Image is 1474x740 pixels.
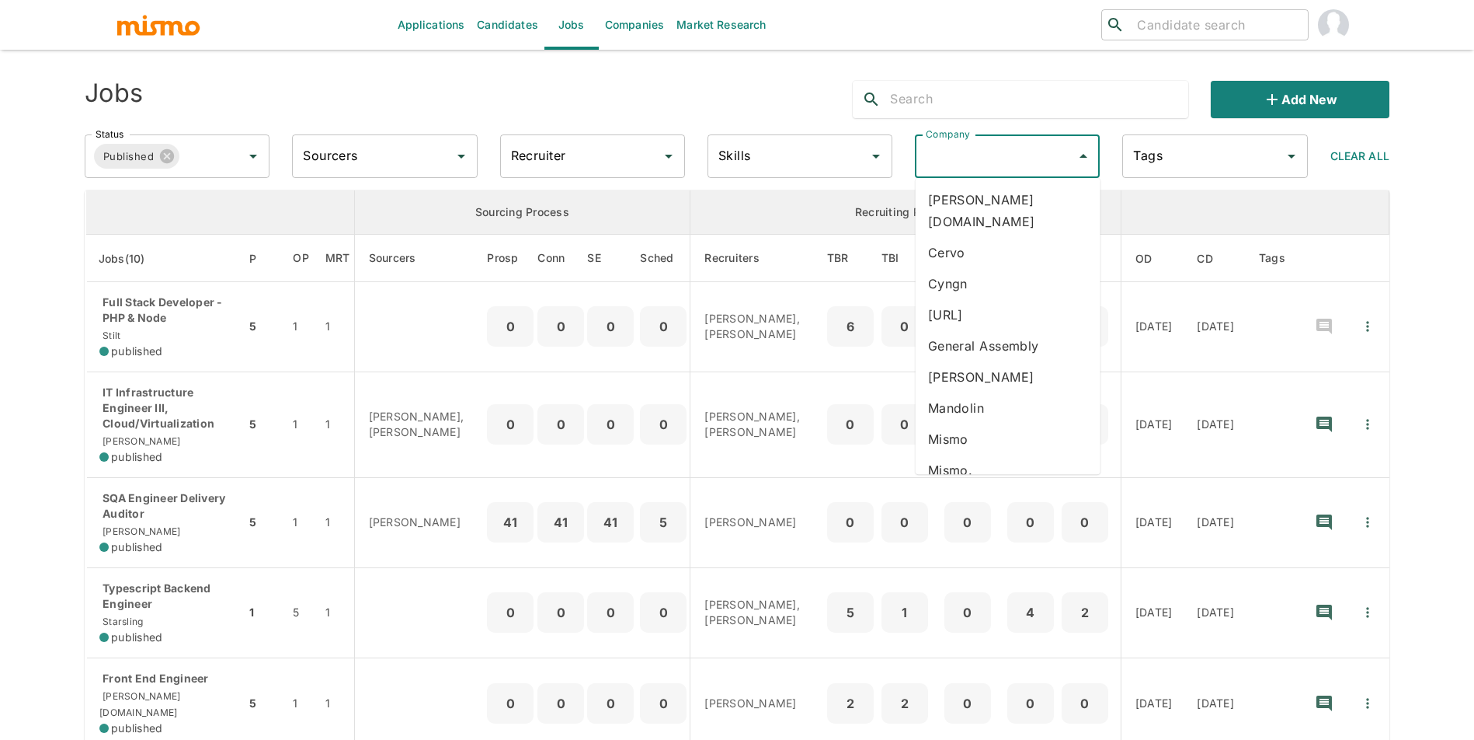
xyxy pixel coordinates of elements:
span: published [111,344,162,359]
p: 0 [544,414,578,435]
p: IT Infrastructure Engineer III, Cloud/Virtualization [99,385,233,431]
p: 0 [646,693,680,714]
span: [PERSON_NAME] [99,525,180,537]
th: To Be Reviewed [823,235,878,282]
p: 4 [1013,602,1048,623]
th: Sent Emails [584,235,637,282]
p: [PERSON_NAME] [704,696,811,711]
p: 0 [951,511,985,533]
span: Jobs(10) [99,250,165,268]
th: Priority [245,235,280,282]
label: Company [926,127,970,141]
li: Cervo [916,237,1100,268]
th: Sourcers [354,235,487,282]
button: Open [865,145,887,167]
p: 0 [1068,511,1102,533]
p: Front End Engineer [99,671,233,686]
th: Recruiting Process [690,190,1121,235]
button: Quick Actions [1351,407,1385,442]
p: 41 [544,511,578,533]
p: 0 [646,414,680,435]
p: 0 [493,602,527,623]
p: 0 [544,693,578,714]
th: Connections [537,235,584,282]
button: Open [658,145,680,167]
p: 0 [833,414,867,435]
button: recent-notes [1305,594,1343,631]
li: [URL] [916,299,1100,330]
span: P [249,250,276,268]
p: 0 [493,693,527,714]
p: 0 [593,414,627,435]
p: 0 [1013,693,1048,714]
button: Quick Actions [1351,595,1385,630]
p: [PERSON_NAME], [PERSON_NAME] [704,311,811,342]
td: 1 [245,567,280,658]
th: Market Research Total [322,235,354,282]
td: 1 [322,282,354,372]
span: published [111,539,162,555]
span: published [111,721,162,736]
td: 1 [280,282,322,372]
p: 1 [888,602,922,623]
p: 0 [888,414,922,435]
td: [DATE] [1121,477,1184,567]
span: Starsling [99,616,143,627]
span: published [111,630,162,645]
li: Mismo [916,424,1100,455]
td: [DATE] [1121,372,1184,477]
th: To Be Interviewed [878,235,932,282]
td: 5 [245,372,280,477]
p: [PERSON_NAME] [369,515,475,530]
p: 6 [833,316,867,337]
p: 0 [646,316,680,337]
td: [DATE] [1121,282,1184,372]
p: 0 [833,511,867,533]
p: Full Stack Developer - PHP & Node [99,295,233,326]
td: [DATE] [1184,282,1246,372]
span: Clear All [1330,149,1389,162]
span: [PERSON_NAME][DOMAIN_NAME] [99,690,180,718]
span: [PERSON_NAME] [99,435,180,447]
th: Onboarding Date [1121,235,1184,282]
td: 5 [245,477,280,567]
span: CD [1197,250,1233,268]
button: Open [1281,145,1302,167]
td: [DATE] [1184,372,1246,477]
button: recent-notes [1305,685,1343,722]
button: Open [450,145,472,167]
p: [PERSON_NAME], [PERSON_NAME] [704,409,811,440]
th: Created At [1184,235,1246,282]
li: [PERSON_NAME] [916,361,1100,393]
span: Stilt [99,330,120,341]
p: 0 [888,511,922,533]
th: Recruiters [690,235,823,282]
p: 0 [544,316,578,337]
td: 1 [280,372,322,477]
p: 2 [1068,602,1102,623]
p: 0 [951,602,985,623]
button: Quick Actions [1351,309,1385,344]
th: Open Positions [280,235,322,282]
td: 5 [245,282,280,372]
p: 0 [493,316,527,337]
button: Add new [1211,81,1389,118]
p: [PERSON_NAME] [704,515,811,530]
span: published [111,449,162,465]
th: Prospects [487,235,537,282]
th: Tags [1246,235,1302,282]
p: 0 [646,602,680,623]
li: Mandolin [916,393,1100,424]
input: Search [890,87,1188,112]
li: Mismo. [916,455,1100,486]
p: 0 [593,316,627,337]
button: recent-notes [1305,504,1343,541]
p: 0 [493,414,527,435]
li: General Assembly [916,330,1100,361]
button: search [853,81,890,118]
td: [DATE] [1121,567,1184,658]
td: 5 [280,567,322,658]
p: 5 [646,511,680,533]
img: Maria Lujan Ciommo [1318,9,1349,40]
h4: Jobs [85,78,143,109]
